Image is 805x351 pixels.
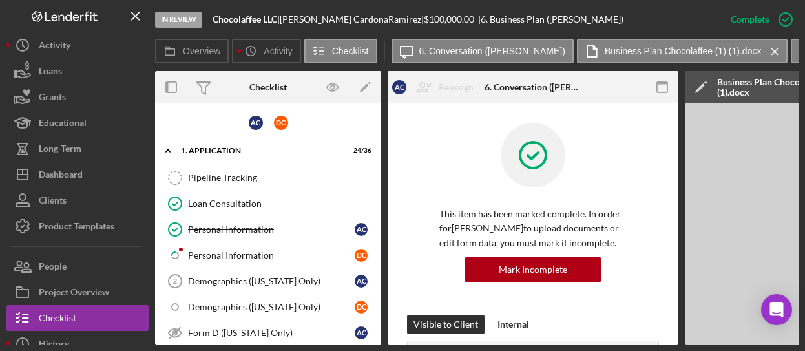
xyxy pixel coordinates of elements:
div: D C [355,301,368,314]
label: Business Plan Chocolaffee (1) (1).docx [605,46,762,56]
a: Personal InformationDC [162,242,375,268]
p: This item has been marked complete. In order for [PERSON_NAME] to upload documents or edit form d... [439,207,627,250]
button: 6. Conversation ([PERSON_NAME]) [392,39,574,63]
button: Checklist [6,305,149,331]
div: Demographics ([US_STATE] Only) [188,302,355,312]
button: Internal [491,315,536,334]
label: Overview [183,46,220,56]
div: Personal Information [188,250,355,261]
div: Checklist [249,82,287,92]
label: Checklist [332,46,369,56]
div: 6. Conversation ([PERSON_NAME]) [485,82,581,92]
button: Activity [6,32,149,58]
button: Overview [155,39,229,63]
div: A C [355,275,368,288]
a: Demographics ([US_STATE] Only)DC [162,294,375,320]
div: Personal Information [188,224,355,235]
div: D C [274,116,288,130]
button: Dashboard [6,162,149,187]
button: Educational [6,110,149,136]
div: Clients [39,187,67,217]
button: Project Overview [6,279,149,305]
div: Project Overview [39,279,109,308]
div: People [39,253,67,282]
a: Form D ([US_STATE] Only)AC [162,320,375,346]
div: Grants [39,84,66,113]
div: Open Intercom Messenger [761,294,792,325]
div: A C [249,116,263,130]
button: Visible to Client [407,315,485,334]
div: A C [355,223,368,236]
div: | [213,14,280,25]
button: Grants [6,84,149,110]
button: Business Plan Chocolaffee (1) (1).docx [577,39,788,63]
div: In Review [155,12,202,28]
a: Loan Consultation [162,191,375,217]
button: Complete [718,6,799,32]
tspan: 2 [173,277,177,285]
div: Internal [497,315,529,334]
div: Loans [39,58,62,87]
button: Product Templates [6,213,149,239]
a: 2Demographics ([US_STATE] Only)AC [162,268,375,294]
div: Activity [39,32,70,61]
button: Activity [232,39,300,63]
button: Loans [6,58,149,84]
button: Checklist [304,39,377,63]
button: Clients [6,187,149,213]
label: Activity [264,46,292,56]
div: 1. Application [181,147,339,154]
button: Mark Incomplete [465,257,601,282]
div: Reassign [439,74,474,100]
div: Visible to Client [413,315,478,334]
div: A C [392,80,406,94]
div: Mark Incomplete [499,257,567,282]
div: Pipeline Tracking [188,173,374,183]
div: Checklist [39,305,76,334]
div: Product Templates [39,213,114,242]
div: Complete [731,6,769,32]
div: A C [355,326,368,339]
div: Loan Consultation [188,198,374,209]
div: Dashboard [39,162,83,191]
div: Demographics ([US_STATE] Only) [188,276,355,286]
div: [PERSON_NAME] CardonaRamirez | [280,14,424,25]
b: Chocolaffee LLC [213,14,277,25]
div: 24 / 36 [348,147,371,154]
button: Long-Term [6,136,149,162]
a: Pipeline Tracking [162,165,375,191]
label: 6. Conversation ([PERSON_NAME]) [419,46,565,56]
div: Long-Term [39,136,81,165]
button: ACReassign [386,74,486,100]
div: $100,000.00 [424,14,478,25]
div: | 6. Business Plan ([PERSON_NAME]) [478,14,623,25]
div: D C [355,249,368,262]
a: Personal InformationAC [162,217,375,242]
div: Form D ([US_STATE] Only) [188,328,355,338]
div: Educational [39,110,87,139]
button: People [6,253,149,279]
